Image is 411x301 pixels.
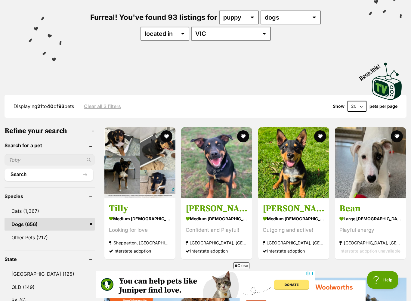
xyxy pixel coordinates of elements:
[109,239,171,247] strong: Shepparton, [GEOGRAPHIC_DATA]
[186,203,248,214] h3: [PERSON_NAME]
[109,247,171,255] div: Interstate adoption
[339,203,401,214] h3: Bean
[109,226,171,234] div: Looking for love
[5,281,95,293] a: QLD (149)
[14,103,74,109] span: Displaying to of pets
[5,231,95,244] a: Other Pets (217)
[186,214,248,223] strong: medium [DEMOGRAPHIC_DATA] Dog
[160,130,172,142] button: favourite
[233,262,249,268] span: Close
[339,226,401,234] div: Playful energy
[5,256,95,262] header: State
[258,127,329,198] img: Dean - Australian Kelpie Dog
[5,154,95,166] input: Toby
[109,214,171,223] strong: medium [DEMOGRAPHIC_DATA] Dog
[263,203,325,214] h3: [PERSON_NAME]
[96,271,315,298] iframe: Advertisement
[339,239,401,247] strong: [GEOGRAPHIC_DATA], [GEOGRAPHIC_DATA]
[5,127,95,135] h3: Refine your search
[335,198,406,259] a: Bean large [DEMOGRAPHIC_DATA] Dog Playful energy [GEOGRAPHIC_DATA], [GEOGRAPHIC_DATA] Interstate ...
[5,205,95,217] a: Cats (1,367)
[372,63,402,100] img: PetRescue TV logo
[314,130,326,142] button: favourite
[109,203,171,214] h3: Tilly
[367,271,399,289] iframe: Help Scout Beacon - Open
[84,104,121,109] a: Clear all 3 filters
[369,104,397,109] label: pets per page
[5,218,95,231] a: Dogs (656)
[263,239,325,247] strong: [GEOGRAPHIC_DATA], [GEOGRAPHIC_DATA]
[237,130,249,142] button: favourite
[339,248,400,253] span: Interstate adoption unavailable
[186,247,248,255] div: Interstate adoption
[263,214,325,223] strong: medium [DEMOGRAPHIC_DATA] Dog
[5,268,95,280] a: [GEOGRAPHIC_DATA] (125)
[186,226,248,234] div: Confident and Playful!
[333,104,345,109] span: Show
[358,59,386,81] span: Boop this!
[335,127,406,198] img: Bean - Staghound x Irish Wolfhound Dog
[181,127,252,198] img: Buller - Australian Kelpie Dog
[263,247,325,255] div: Interstate adoption
[372,57,402,101] a: Boop this!
[104,198,175,259] a: Tilly medium [DEMOGRAPHIC_DATA] Dog Looking for love Shepparton, [GEOGRAPHIC_DATA] Interstate ado...
[391,130,403,142] button: favourite
[263,226,325,234] div: Outgoing and active!
[5,143,95,148] header: Search for a pet
[5,169,93,181] button: Search
[58,103,64,109] strong: 93
[186,239,248,247] strong: [GEOGRAPHIC_DATA], [GEOGRAPHIC_DATA]
[90,13,217,22] span: Furreal! You've found 93 listings for
[5,194,95,199] header: Species
[47,103,54,109] strong: 40
[104,127,175,198] img: Tilly - Australian Kelpie Dog
[37,103,42,109] strong: 21
[258,198,329,259] a: [PERSON_NAME] medium [DEMOGRAPHIC_DATA] Dog Outgoing and active! [GEOGRAPHIC_DATA], [GEOGRAPHIC_D...
[339,214,401,223] strong: large [DEMOGRAPHIC_DATA] Dog
[181,198,252,259] a: [PERSON_NAME] medium [DEMOGRAPHIC_DATA] Dog Confident and Playful! [GEOGRAPHIC_DATA], [GEOGRAPHIC...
